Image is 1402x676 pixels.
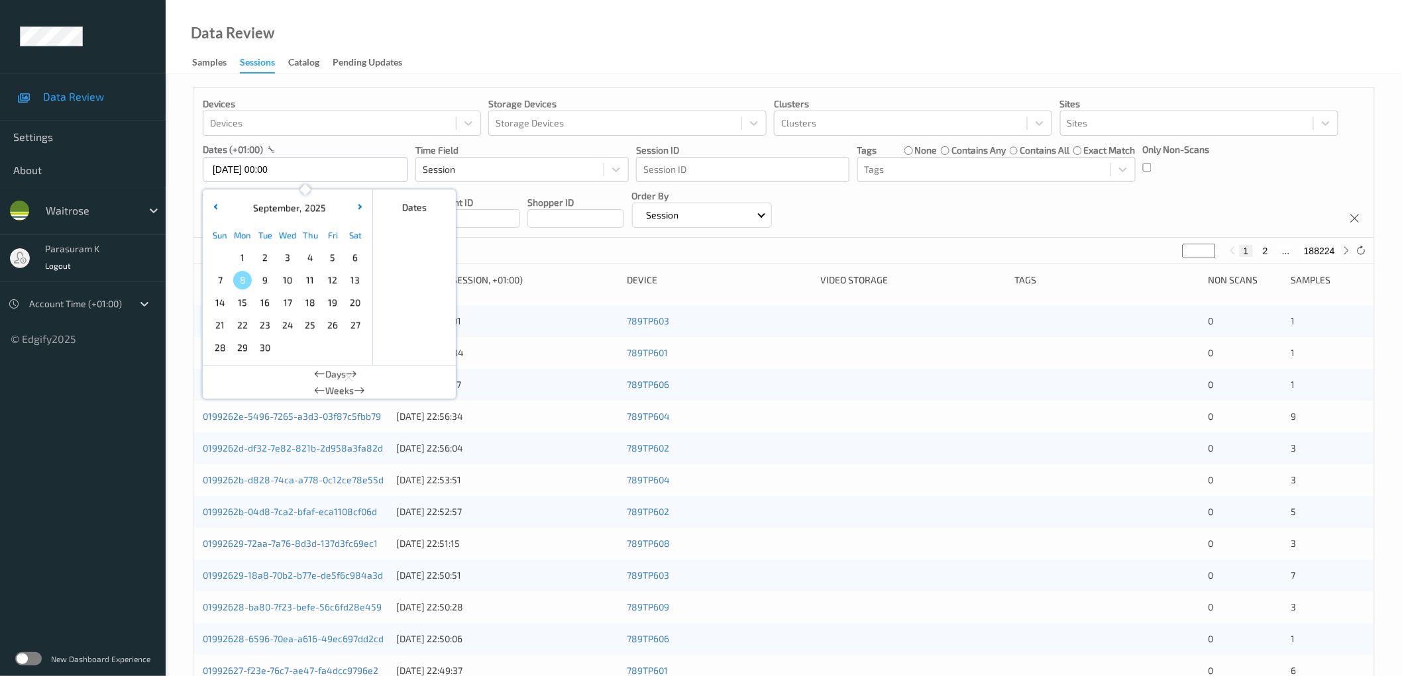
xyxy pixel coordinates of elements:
[1014,273,1199,287] div: Tags
[231,336,254,359] div: Choose Monday September 29 of 2025
[321,314,344,336] div: Choose Friday September 26 of 2025
[1291,665,1297,676] span: 6
[1278,245,1294,257] button: ...
[627,569,669,581] a: 789TP603
[344,224,366,246] div: Sat
[276,314,299,336] div: Choose Wednesday September 24 of 2025
[346,316,364,334] span: 27
[1291,442,1297,454] span: 3
[1208,569,1213,581] span: 0
[321,269,344,291] div: Choose Friday September 12 of 2025
[301,248,319,267] span: 4
[301,316,319,334] span: 25
[333,56,402,72] div: Pending Updates
[256,248,274,267] span: 2
[1208,410,1213,422] span: 0
[321,291,344,314] div: Choose Friday September 19 of 2025
[203,633,384,644] a: 01992628-6596-70ea-a616-49ec697dd2cd
[192,56,227,72] div: Samples
[233,293,252,312] span: 15
[325,384,354,397] span: Weeks
[915,144,938,157] label: none
[231,246,254,269] div: Choose Monday September 01 of 2025
[396,537,618,550] div: [DATE] 22:51:15
[1208,665,1213,676] span: 0
[325,367,346,381] span: Days
[1240,245,1253,257] button: 1
[321,246,344,269] div: Choose Friday September 05 of 2025
[254,336,276,359] div: Choose Tuesday September 30 of 2025
[1208,347,1213,358] span: 0
[240,56,275,73] div: Sessions
[1291,410,1297,422] span: 9
[415,144,629,157] p: Time Field
[203,442,383,454] a: 0199262d-df32-7e82-821b-2d958a3fa82d
[278,293,297,312] span: 17
[373,195,456,220] div: Dates
[254,224,276,246] div: Tue
[1291,315,1295,326] span: 1
[233,316,252,334] span: 22
[627,315,669,326] a: 789TP603
[256,316,274,334] span: 23
[203,143,263,156] p: dates (+01:00)
[344,269,366,291] div: Choose Saturday September 13 of 2025
[203,410,381,422] a: 0199262e-5496-7265-a3d3-03f87c5fbb79
[191,26,274,40] div: Data Review
[1291,379,1295,390] span: 1
[632,189,773,203] p: Order By
[1291,273,1365,287] div: Samples
[1208,474,1213,485] span: 0
[396,601,618,614] div: [DATE] 22:50:28
[203,474,384,485] a: 0199262b-d828-74ca-a778-0c12ce78e55d
[396,569,618,582] div: [DATE] 22:50:51
[636,144,849,157] p: Session ID
[1291,347,1295,358] span: 1
[321,224,344,246] div: Fri
[249,202,299,213] span: September
[627,347,668,358] a: 789TP601
[1208,273,1281,287] div: Non Scans
[627,273,811,287] div: Device
[396,378,618,391] div: [DATE] 22:58:17
[1291,538,1297,549] span: 3
[346,248,364,267] span: 6
[821,273,1005,287] div: Video Storage
[1300,245,1339,257] button: 188224
[627,506,669,517] a: 789TP602
[233,248,252,267] span: 1
[233,338,252,357] span: 29
[203,506,377,517] a: 0199262b-04d8-7ca2-bfaf-eca1108cf06d
[299,336,321,359] div: Choose Thursday October 02 of 2025
[333,54,415,72] a: Pending Updates
[1259,245,1272,257] button: 2
[254,246,276,269] div: Choose Tuesday September 02 of 2025
[627,633,669,644] a: 789TP606
[1291,474,1297,485] span: 3
[203,601,382,612] a: 01992628-ba80-7f23-befe-56c6fd28e459
[346,293,364,312] span: 20
[1060,97,1338,111] p: Sites
[774,97,1052,111] p: Clusters
[423,196,520,209] p: Assistant ID
[1291,633,1295,644] span: 1
[396,473,618,487] div: [DATE] 22:53:51
[1143,143,1210,156] p: Only Non-Scans
[254,314,276,336] div: Choose Tuesday September 23 of 2025
[627,538,670,549] a: 789TP608
[276,291,299,314] div: Choose Wednesday September 17 of 2025
[1291,569,1296,581] span: 7
[1084,144,1136,157] label: exact match
[301,271,319,289] span: 11
[323,271,342,289] span: 12
[627,601,669,612] a: 789TP609
[288,56,319,72] div: Catalog
[278,271,297,289] span: 10
[488,97,767,111] p: Storage Devices
[256,293,274,312] span: 16
[211,293,229,312] span: 14
[1208,442,1213,454] span: 0
[396,346,618,360] div: [DATE] 22:58:34
[527,196,624,209] p: Shopper ID
[299,224,321,246] div: Thu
